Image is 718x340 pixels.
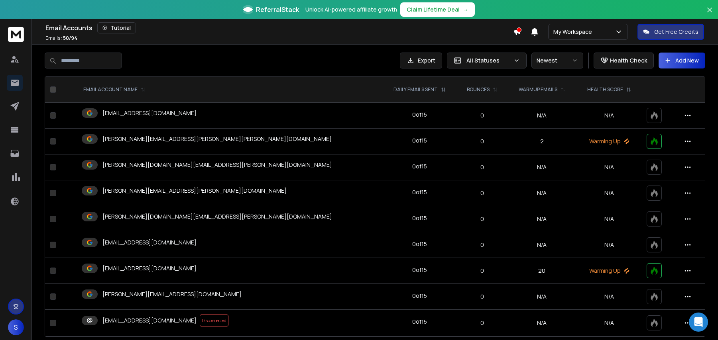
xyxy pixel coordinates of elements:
p: All Statuses [466,57,510,64]
div: 0 of 15 [412,266,427,274]
div: 0 of 15 [412,318,427,326]
td: N/A [508,232,576,258]
button: S [8,319,24,335]
p: 0 [462,319,503,327]
p: HEALTH SCORE [587,86,623,93]
p: My Workspace [553,28,595,36]
span: Disconnected [200,315,228,326]
p: [EMAIL_ADDRESS][DOMAIN_NAME] [102,264,197,272]
span: → [463,6,468,14]
p: 0 [462,241,503,249]
div: Email Accounts [45,22,513,33]
p: Emails : [45,35,77,41]
p: 0 [462,137,503,145]
p: N/A [581,111,637,119]
div: EMAIL ACCOUNT NAME [83,86,146,93]
button: Close banner [704,5,715,24]
td: N/A [508,180,576,206]
div: Open Intercom Messenger [689,313,708,332]
td: N/A [508,206,576,232]
td: N/A [508,154,576,180]
p: N/A [581,215,637,223]
div: 0 of 15 [412,292,427,300]
p: Warming Up [581,137,637,145]
button: Claim Lifetime Deal→ [400,2,475,17]
p: Get Free Credits [654,28,698,36]
p: [EMAIL_ADDRESS][DOMAIN_NAME] [102,109,197,117]
p: [PERSON_NAME][EMAIL_ADDRESS][PERSON_NAME][DOMAIN_NAME] [102,187,287,195]
p: WARMUP EMAILS [519,86,557,93]
button: Export [400,53,442,68]
td: N/A [508,284,576,310]
p: N/A [581,189,637,197]
div: 0 of 15 [412,162,427,170]
p: [EMAIL_ADDRESS][DOMAIN_NAME] [102,317,197,324]
div: 0 of 15 [412,188,427,196]
p: [PERSON_NAME][EMAIL_ADDRESS][PERSON_NAME][PERSON_NAME][DOMAIN_NAME] [102,135,332,143]
p: N/A [581,163,637,171]
div: 0 of 15 [412,214,427,222]
p: Health Check [610,57,647,64]
p: N/A [581,293,637,301]
p: [PERSON_NAME][DOMAIN_NAME][EMAIL_ADDRESS][PERSON_NAME][DOMAIN_NAME] [102,213,332,221]
p: 0 [462,163,503,171]
p: DAILY EMAILS SENT [393,86,438,93]
p: [PERSON_NAME][EMAIL_ADDRESS][DOMAIN_NAME] [102,290,242,298]
span: ReferralStack [256,5,299,14]
button: Add New [659,53,705,68]
div: 0 of 15 [412,111,427,119]
td: N/A [508,103,576,129]
p: N/A [581,241,637,249]
p: BOUNCES [467,86,490,93]
p: N/A [581,319,637,327]
button: Newest [531,53,583,68]
p: 0 [462,267,503,275]
p: Warming Up [581,267,637,275]
button: Health Check [594,53,654,68]
p: 0 [462,111,503,119]
p: 0 [462,189,503,197]
p: 0 [462,215,503,223]
p: 0 [462,293,503,301]
td: 2 [508,129,576,154]
p: Unlock AI-powered affiliate growth [305,6,397,14]
div: 0 of 15 [412,240,427,248]
button: Get Free Credits [637,24,704,40]
div: 0 of 15 [412,137,427,145]
button: Tutorial [97,22,136,33]
td: N/A [508,310,576,336]
p: [EMAIL_ADDRESS][DOMAIN_NAME] [102,238,197,246]
p: [PERSON_NAME][DOMAIN_NAME][EMAIL_ADDRESS][PERSON_NAME][DOMAIN_NAME] [102,161,332,169]
span: 50 / 94 [63,35,77,41]
td: 20 [508,258,576,284]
